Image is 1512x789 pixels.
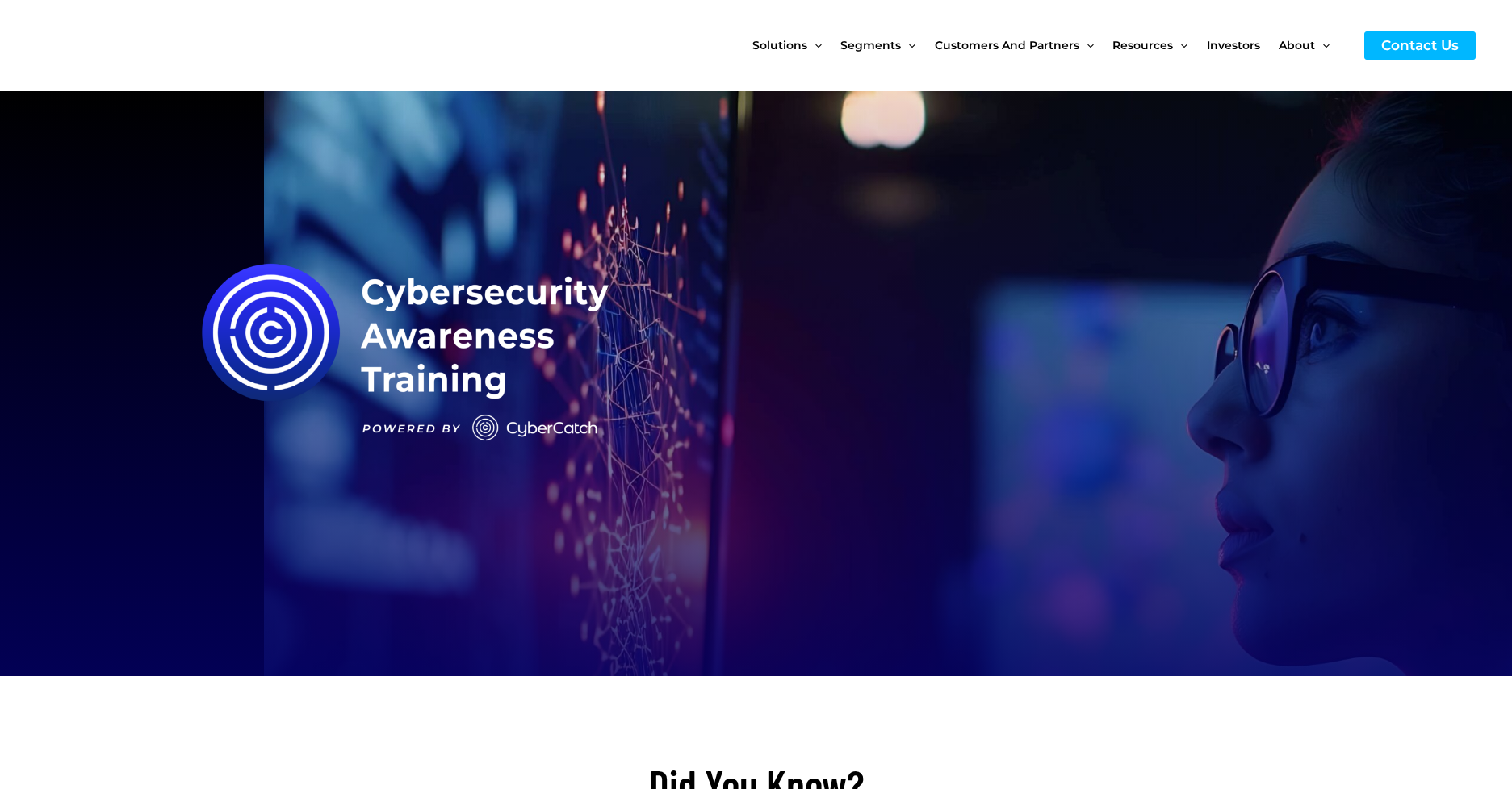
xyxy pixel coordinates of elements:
span: Menu Toggle [1079,11,1094,79]
span: Investors [1207,11,1260,79]
nav: Site Navigation: New Main Menu [752,11,1348,79]
img: CyberCatch [28,12,222,79]
a: Investors [1207,11,1279,79]
span: Menu Toggle [1315,11,1330,79]
span: Solutions [752,11,807,79]
span: Resources [1112,11,1173,79]
span: Menu Toggle [807,11,822,79]
span: Menu Toggle [1173,11,1187,79]
a: Contact Us [1364,31,1476,60]
span: Menu Toggle [901,11,915,79]
span: About [1279,11,1315,79]
span: Segments [840,11,901,79]
span: Customers and Partners [935,11,1079,79]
